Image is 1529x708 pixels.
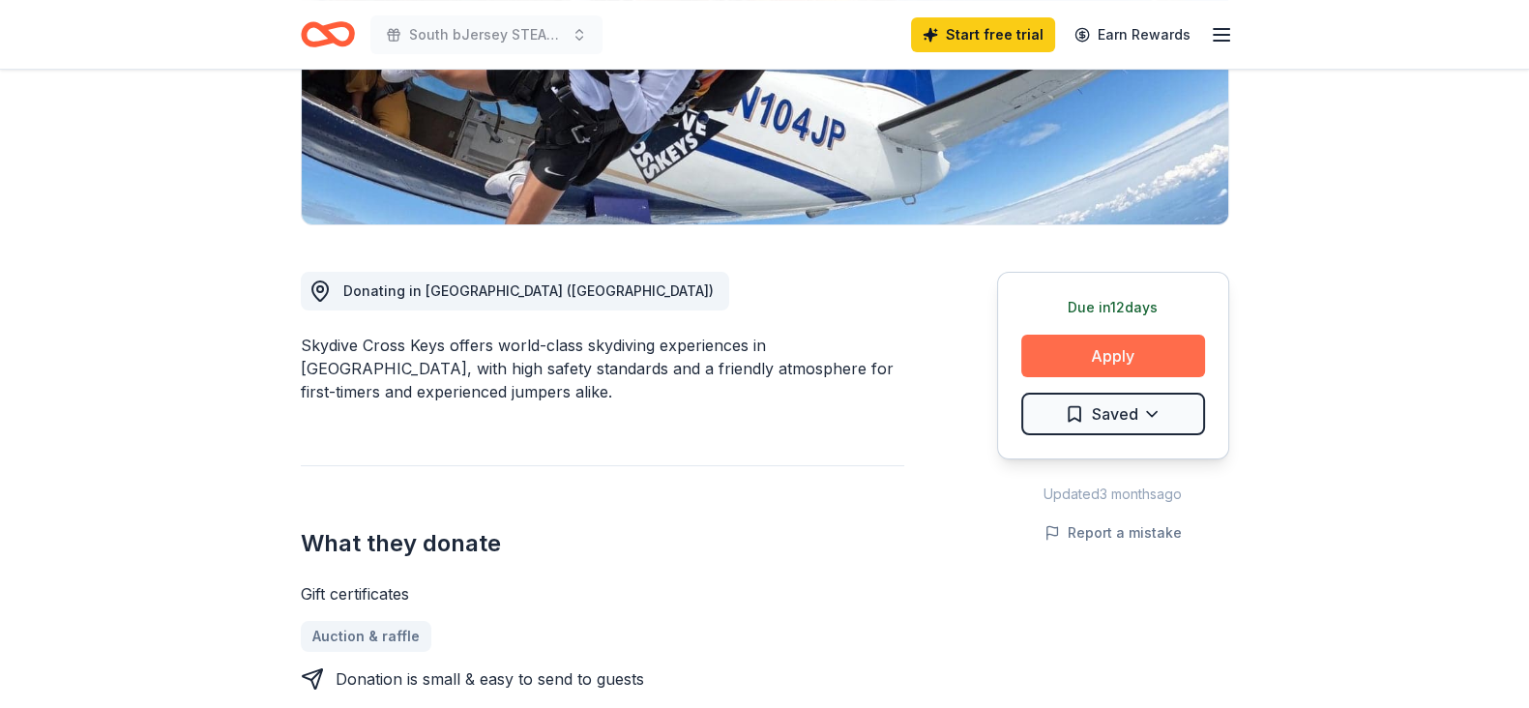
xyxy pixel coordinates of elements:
div: Gift certificates [301,582,904,605]
button: South bJersey STEAMFest and 5K Robot Run [370,15,603,54]
span: Saved [1092,401,1138,427]
button: Apply [1021,335,1205,377]
button: Report a mistake [1044,521,1182,545]
div: Due in 12 days [1021,296,1205,319]
a: Home [301,12,355,57]
div: Updated 3 months ago [997,483,1229,506]
a: Start free trial [911,17,1055,52]
span: Donating in [GEOGRAPHIC_DATA] ([GEOGRAPHIC_DATA]) [343,282,714,299]
a: Auction & raffle [301,621,431,652]
div: Donation is small & easy to send to guests [336,667,644,691]
div: Skydive Cross Keys offers world-class skydiving experiences in [GEOGRAPHIC_DATA], with high safet... [301,334,904,403]
button: Saved [1021,393,1205,435]
span: South bJersey STEAMFest and 5K Robot Run [409,23,564,46]
h2: What they donate [301,528,904,559]
a: Earn Rewards [1063,17,1202,52]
